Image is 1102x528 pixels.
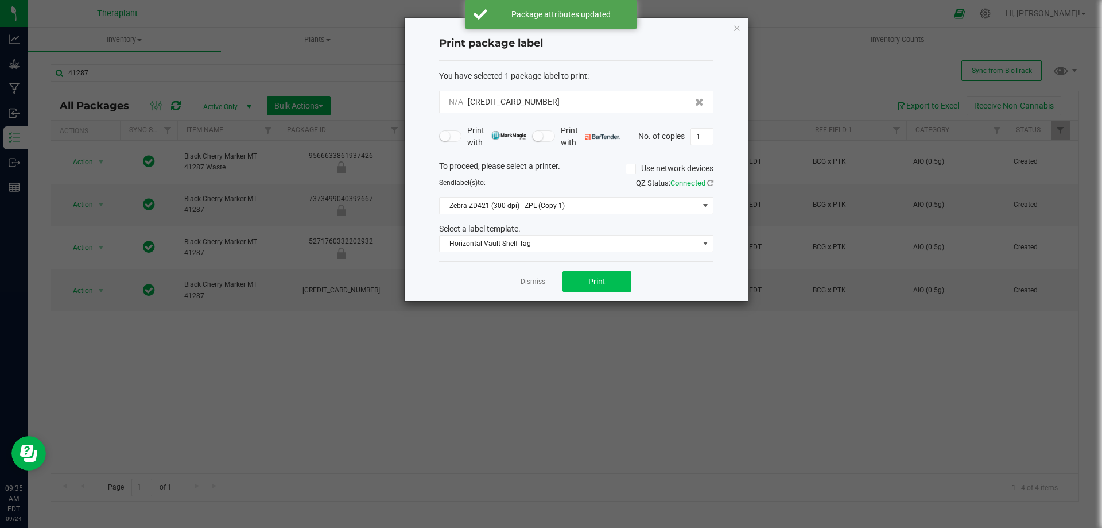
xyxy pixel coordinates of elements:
[467,125,526,149] span: Print with
[439,179,486,187] span: Send to:
[491,131,526,140] img: mark_magic_cybra.png
[439,70,713,82] div: :
[440,198,699,214] span: Zebra ZD421 (300 dpi) - ZPL (Copy 1)
[638,131,685,140] span: No. of copies
[430,223,722,235] div: Select a label template.
[455,179,478,187] span: label(s)
[562,271,631,292] button: Print
[468,97,560,106] span: [CREDIT_CARD_NUMBER]
[439,36,713,51] h4: Print package label
[449,97,463,106] span: N/A
[439,71,587,80] span: You have selected 1 package label to print
[11,436,46,471] iframe: Resource center
[561,125,620,149] span: Print with
[588,277,606,286] span: Print
[670,179,705,187] span: Connected
[521,277,545,287] a: Dismiss
[440,236,699,252] span: Horizontal Vault Shelf Tag
[636,179,713,187] span: QZ Status:
[585,134,620,140] img: bartender.png
[494,9,628,20] div: Package attributes updated
[430,160,722,178] div: To proceed, please select a printer.
[626,163,713,175] label: Use network devices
